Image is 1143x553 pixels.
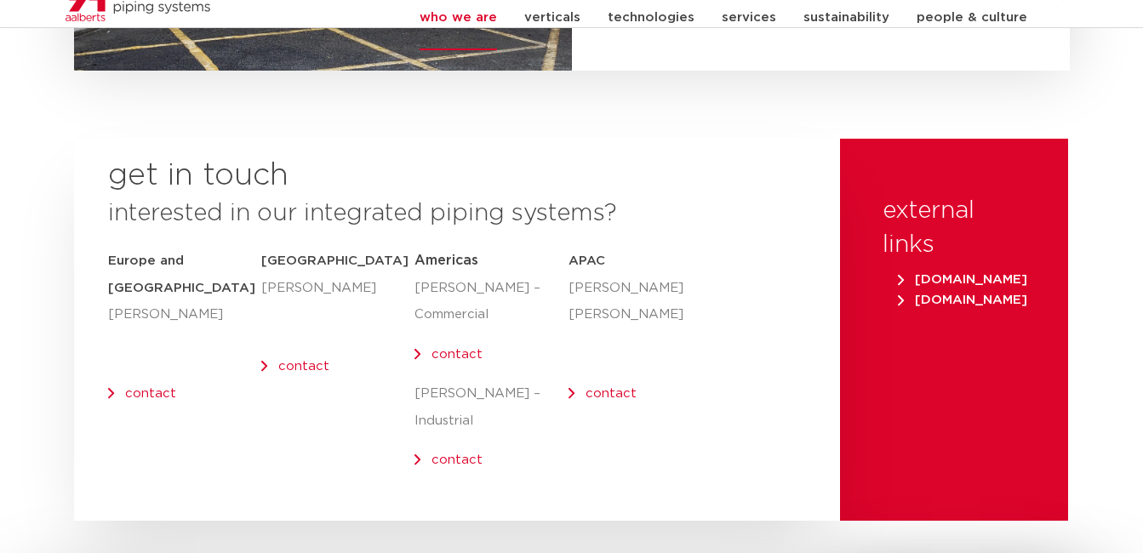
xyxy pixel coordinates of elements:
[108,197,806,231] h3: interested in our integrated piping systems?
[431,348,483,361] a: contact
[891,294,1034,306] a: [DOMAIN_NAME]
[125,387,176,400] a: contact
[261,248,414,275] h5: [GEOGRAPHIC_DATA]
[898,273,1027,286] span: [DOMAIN_NAME]
[891,273,1034,286] a: [DOMAIN_NAME]
[414,254,478,267] span: Americas
[278,360,329,373] a: contact
[898,294,1027,306] span: [DOMAIN_NAME]
[414,380,568,435] p: [PERSON_NAME] – Industrial
[883,194,1026,262] h3: external links
[108,301,261,328] p: [PERSON_NAME]
[108,254,255,294] strong: Europe and [GEOGRAPHIC_DATA]
[261,275,414,302] p: [PERSON_NAME]
[108,156,289,197] h2: get in touch
[569,275,661,329] p: [PERSON_NAME] [PERSON_NAME]
[569,248,661,275] h5: APAC
[586,387,637,400] a: contact
[431,453,483,466] a: contact
[414,275,568,329] p: [PERSON_NAME] – Commercial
